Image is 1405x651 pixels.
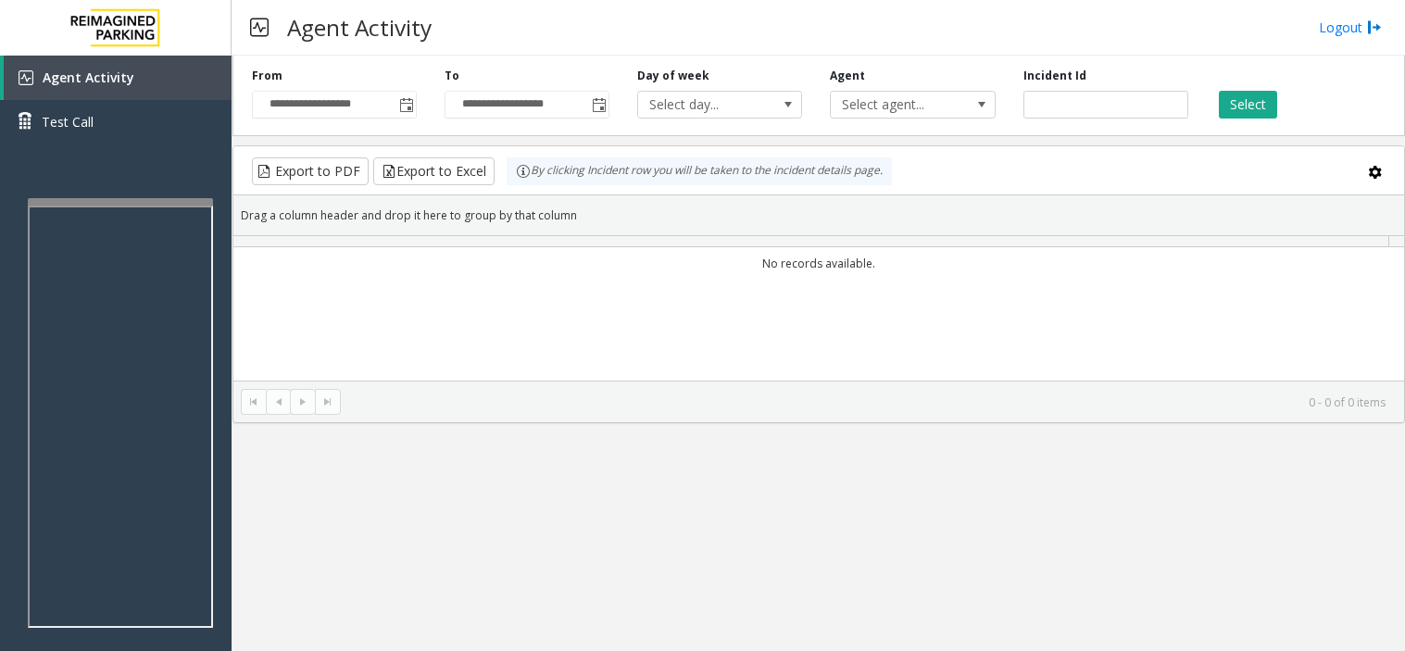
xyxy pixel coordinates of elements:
td: No records available. [233,247,1404,280]
span: Select day... [638,92,769,118]
img: 'icon' [19,70,33,85]
button: Select [1219,91,1277,119]
span: Test Call [42,112,94,131]
kendo-pager-info: 0 - 0 of 0 items [352,394,1386,410]
span: Toggle popup [395,92,416,118]
button: Export to Excel [373,157,495,185]
div: By clicking Incident row you will be taken to the incident details page. [507,157,892,185]
label: From [252,68,282,84]
label: Agent [830,68,865,84]
span: Select agent... [831,92,961,118]
button: Export to PDF [252,157,369,185]
a: Logout [1319,18,1382,37]
div: Drag a column header and drop it here to group by that column [233,199,1404,232]
label: Day of week [637,68,709,84]
img: logout [1367,18,1382,37]
span: Agent Activity [43,69,134,86]
img: pageIcon [250,5,269,50]
img: infoIcon.svg [516,164,531,179]
label: Incident Id [1023,68,1086,84]
h3: Agent Activity [278,5,441,50]
a: Agent Activity [4,56,232,100]
div: Data table [233,236,1404,381]
span: NO DATA FOUND [830,91,995,119]
label: To [445,68,459,84]
span: Toggle popup [588,92,608,118]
